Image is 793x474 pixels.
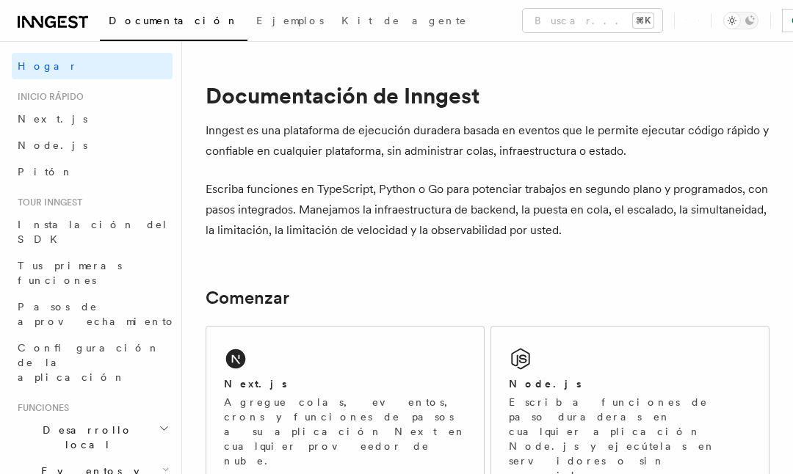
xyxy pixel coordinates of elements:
h2: Node.js [509,376,582,391]
a: Hogar [12,53,173,79]
h1: Documentación de Inngest [206,82,770,109]
font: Buscar... [535,13,627,28]
span: Desarrollo local [12,423,159,452]
button: Desarrollo local [12,417,173,458]
span: Instalación del SDK [18,219,168,245]
a: Instalación del SDK [12,211,173,252]
a: Comenzar [206,288,289,308]
p: Agregue colas, eventos, crons y funciones de pasos a su aplicación Next en cualquier proveedor de... [224,395,466,468]
span: Documentación [109,15,239,26]
p: Escriba funciones en TypeScript, Python o Go para potenciar trabajos en segundo plano y programad... [206,179,770,241]
span: Pasos de aprovechamiento [18,301,176,327]
span: Kit de agente [341,15,467,26]
span: Tour Inngest [12,197,82,208]
kbd: ⌘K [633,13,653,28]
span: Next.js [18,113,87,125]
span: Pitón [18,166,73,178]
span: Funciones [12,402,69,414]
a: Documentación [100,4,247,41]
button: Buscar...⌘K [523,9,662,32]
a: Pitón [12,158,173,185]
font: Hogar [18,60,78,72]
a: Ejemplos [247,4,333,40]
span: Tus primeras funciones [18,260,122,286]
a: Kit de agente [333,4,476,40]
a: Pasos de aprovechamiento [12,293,173,335]
a: Tus primeras funciones [12,252,173,293]
a: Next.js [12,106,173,132]
h2: Next.js [224,376,287,391]
a: Configuración de la aplicación [12,335,173,390]
button: Alternar el modo oscuro [723,12,758,29]
span: Configuración de la aplicación [18,342,160,383]
span: Node.js [18,139,87,151]
span: Ejemplos [256,15,324,26]
span: Inicio rápido [12,91,84,103]
p: Inngest es una plataforma de ejecución duradera basada en eventos que le permite ejecutar código ... [206,120,770,161]
a: Node.js [12,132,173,158]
